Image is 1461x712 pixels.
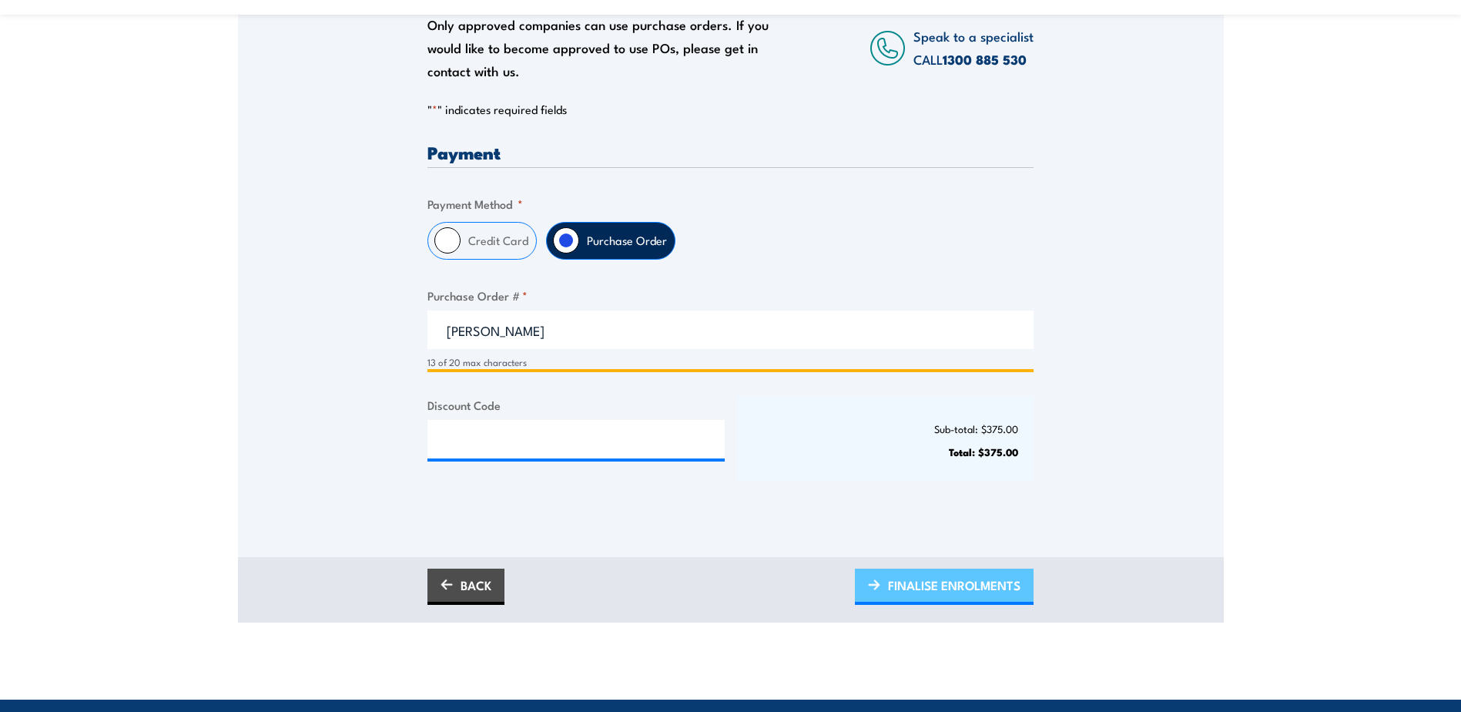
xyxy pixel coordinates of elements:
h3: Payment [427,143,1034,161]
a: BACK [427,569,504,605]
a: 1300 885 530 [943,49,1027,69]
div: Only approved companies can use purchase orders. If you would like to become approved to use POs,... [427,13,777,82]
p: " " indicates required fields [427,102,1034,117]
legend: Payment Method [427,195,523,213]
p: Sub-total: $375.00 [752,423,1019,435]
span: Speak to a specialist CALL [913,26,1034,69]
div: 13 of 20 max characters [427,355,1034,370]
label: Discount Code [427,396,725,414]
label: Purchase Order [579,223,675,259]
strong: Total: $375.00 [949,444,1018,459]
span: FINALISE ENROLMENTS [888,565,1020,606]
label: Credit Card [461,223,536,259]
a: FINALISE ENROLMENTS [855,569,1034,605]
label: Purchase Order # [427,287,1034,304]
